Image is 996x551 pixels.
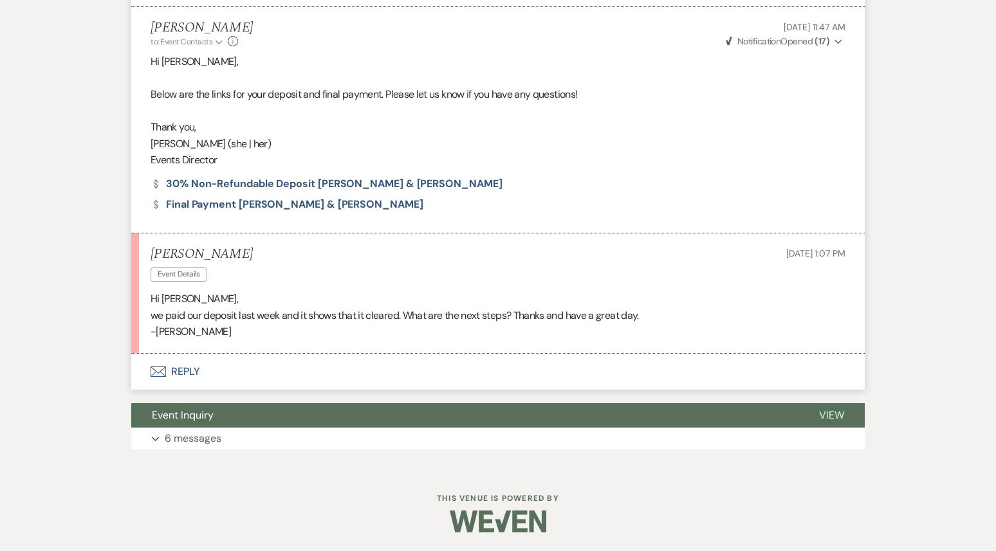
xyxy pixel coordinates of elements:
img: Weven Logo [450,499,546,544]
span: [DATE] 11:47 AM [784,21,845,33]
a: Final payment [PERSON_NAME] & [PERSON_NAME] [151,199,423,210]
strong: ( 17 ) [815,35,829,47]
span: Notification [737,35,780,47]
p: -[PERSON_NAME] [151,323,845,340]
p: [PERSON_NAME] (she | her) [151,136,845,152]
button: Event Inquiry [131,403,798,428]
button: NotificationOpened (17) [724,35,845,48]
p: Thank you, [151,119,845,136]
span: [DATE] 1:07 PM [786,248,845,259]
button: View [798,403,865,428]
p: Hi [PERSON_NAME], [151,291,845,307]
button: 6 messages [131,428,865,449]
span: Event Details [151,267,207,281]
span: Opened [726,35,830,47]
h5: [PERSON_NAME] [151,246,253,262]
p: Below are the links for your deposit and final payment. Please let us know if you have any questi... [151,86,845,103]
p: 6 messages [165,430,221,447]
h5: [PERSON_NAME] [151,20,253,36]
span: to: Event Contacts [151,37,212,47]
p: Events Director [151,152,845,168]
p: Hi [PERSON_NAME], [151,53,845,70]
span: View [819,408,844,422]
p: we paid our deposit last week and it shows that it cleared. What are the next steps? Thanks and h... [151,307,845,324]
button: to: Event Contacts [151,36,225,48]
span: Event Inquiry [152,408,214,422]
a: 30% Non-Refundable Deposit [PERSON_NAME] & [PERSON_NAME] [151,179,503,189]
button: Reply [131,354,865,390]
